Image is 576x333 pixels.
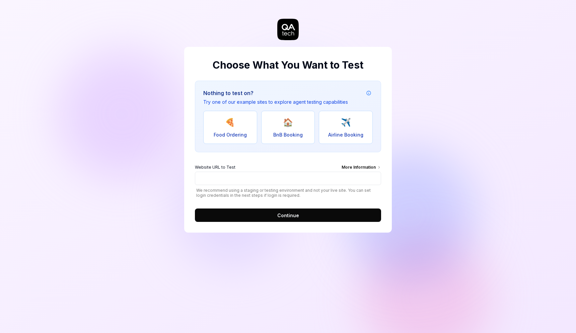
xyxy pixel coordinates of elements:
[195,209,381,222] button: Continue
[277,212,299,219] span: Continue
[195,172,381,185] input: Website URL to TestMore Information
[195,164,235,172] span: Website URL to Test
[273,131,303,138] span: BnB Booking
[342,164,381,172] div: More Information
[283,116,293,129] span: 🏠
[203,89,348,97] h3: Nothing to test on?
[225,116,235,129] span: 🍕
[365,89,373,97] button: Example attribution information
[214,131,247,138] span: Food Ordering
[195,58,381,73] h2: Choose What You Want to Test
[261,111,315,144] button: 🏠BnB Booking
[203,111,257,144] button: 🍕Food Ordering
[328,131,363,138] span: Airline Booking
[203,98,348,105] p: Try one of our example sites to explore agent testing capabilities
[195,188,381,198] span: We recommend using a staging or testing environment and not your live site. You can set login cre...
[319,111,373,144] button: ✈️Airline Booking
[341,116,351,129] span: ✈️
